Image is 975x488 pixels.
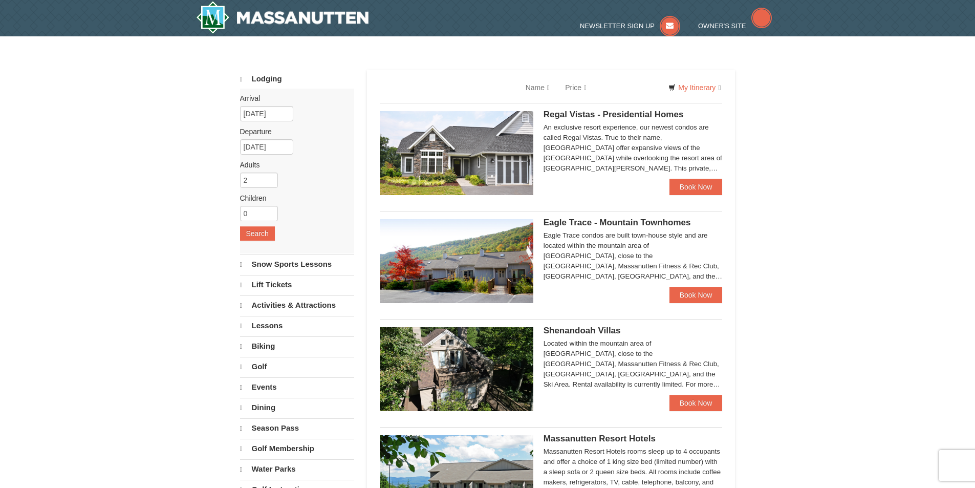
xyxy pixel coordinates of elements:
[544,338,723,390] div: Located within the mountain area of [GEOGRAPHIC_DATA], close to the [GEOGRAPHIC_DATA], Massanutte...
[240,226,275,241] button: Search
[240,70,354,89] a: Lodging
[544,110,684,119] span: Regal Vistas - Presidential Homes
[240,439,354,458] a: Golf Membership
[380,327,533,411] img: 19219019-2-e70bf45f.jpg
[240,459,354,479] a: Water Parks
[240,377,354,397] a: Events
[240,357,354,376] a: Golf
[698,22,746,30] span: Owner's Site
[662,80,727,95] a: My Itinerary
[240,254,354,274] a: Snow Sports Lessons
[240,398,354,417] a: Dining
[544,230,723,282] div: Eagle Trace condos are built town-house style and are located within the mountain area of [GEOGRA...
[240,93,346,103] label: Arrival
[240,193,346,203] label: Children
[240,316,354,335] a: Lessons
[669,179,723,195] a: Book Now
[240,275,354,294] a: Lift Tickets
[380,219,533,303] img: 19218983-1-9b289e55.jpg
[240,160,346,170] label: Adults
[580,22,655,30] span: Newsletter Sign Up
[544,122,723,174] div: An exclusive resort experience, our newest condos are called Regal Vistas. True to their name, [G...
[544,218,691,227] span: Eagle Trace - Mountain Townhomes
[669,287,723,303] a: Book Now
[240,295,354,315] a: Activities & Attractions
[240,126,346,137] label: Departure
[196,1,369,34] img: Massanutten Resort Logo
[544,326,621,335] span: Shenandoah Villas
[669,395,723,411] a: Book Now
[240,418,354,438] a: Season Pass
[557,77,594,98] a: Price
[544,434,656,443] span: Massanutten Resort Hotels
[580,22,680,30] a: Newsletter Sign Up
[196,1,369,34] a: Massanutten Resort
[518,77,557,98] a: Name
[380,111,533,195] img: 19218991-1-902409a9.jpg
[240,336,354,356] a: Biking
[698,22,772,30] a: Owner's Site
